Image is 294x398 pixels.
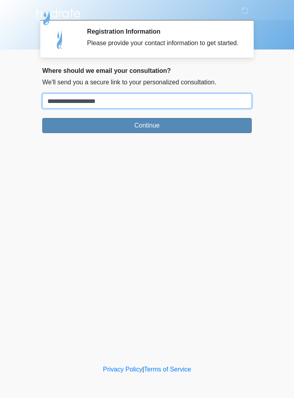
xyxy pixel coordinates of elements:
[144,366,191,373] a: Terms of Service
[103,366,143,373] a: Privacy Policy
[42,67,252,74] h2: Where should we email your consultation?
[142,366,144,373] a: |
[42,118,252,133] button: Continue
[34,6,82,26] img: Hydrate IV Bar - Flagstaff Logo
[42,78,252,87] p: We'll send you a secure link to your personalized consultation.
[48,28,72,51] img: Agent Avatar
[87,38,240,48] div: Please provide your contact information to get started.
